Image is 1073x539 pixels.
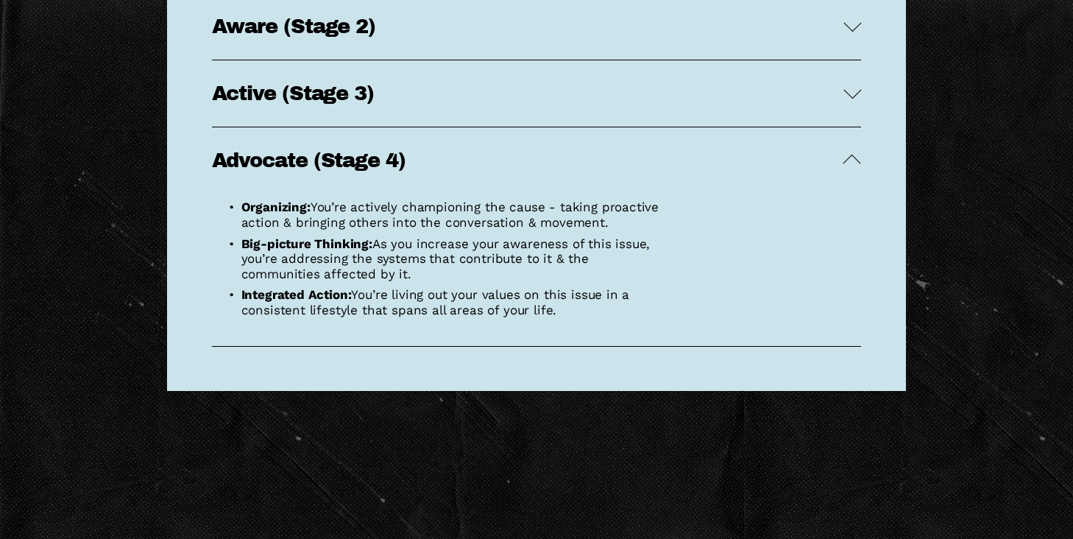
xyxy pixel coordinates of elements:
button: Active (Stage 3) [212,60,862,127]
span: Advocate (Stage 4) [212,149,844,172]
p: As you increase your awareness of this issue, you’re addressing the systems that contribute to it... [241,236,667,281]
div: Advocate (Stage 4) [212,194,862,346]
p: You’re actively championing the cause - taking proactive action & bringing others into the conver... [241,200,667,230]
strong: Organizing: [241,200,311,214]
button: Advocate (Stage 4) [212,127,862,194]
span: Active (Stage 3) [212,82,844,105]
strong: Integrated Action: [241,287,352,302]
p: You’re living out your values on this issue in a consistent lifestyle that spans all areas of you... [241,287,667,317]
strong: Big-picture Thinking: [241,236,372,251]
span: Aware (Stage 2) [212,15,844,38]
